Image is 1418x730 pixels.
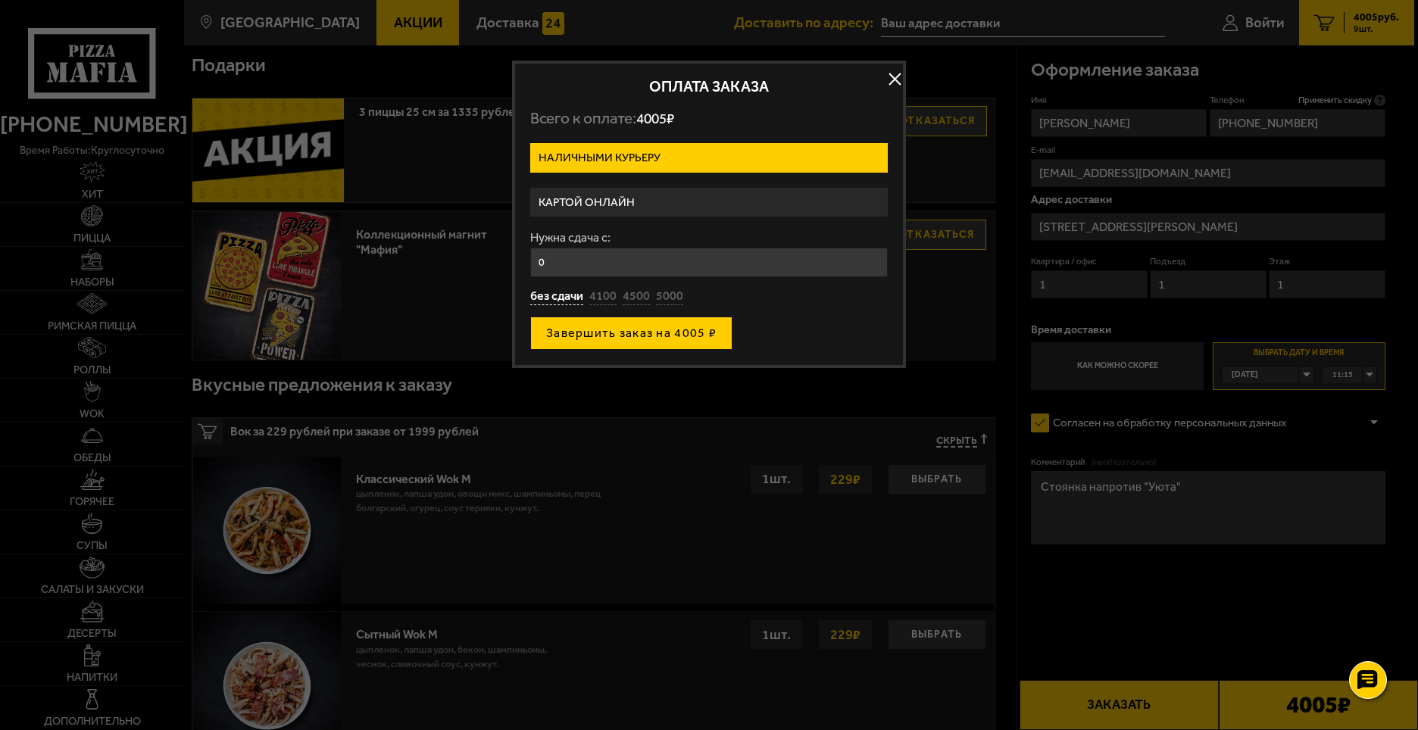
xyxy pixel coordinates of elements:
[530,188,888,217] label: Картой онлайн
[530,289,583,305] button: без сдачи
[636,110,674,127] span: 4005 ₽
[530,109,888,128] p: Всего к оплате:
[656,289,683,305] button: 5000
[530,143,888,173] label: Наличными курьеру
[530,232,888,244] label: Нужна сдача с:
[623,289,650,305] button: 4500
[530,317,732,350] button: Завершить заказ на 4005 ₽
[530,79,888,94] h2: Оплата заказа
[589,289,617,305] button: 4100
